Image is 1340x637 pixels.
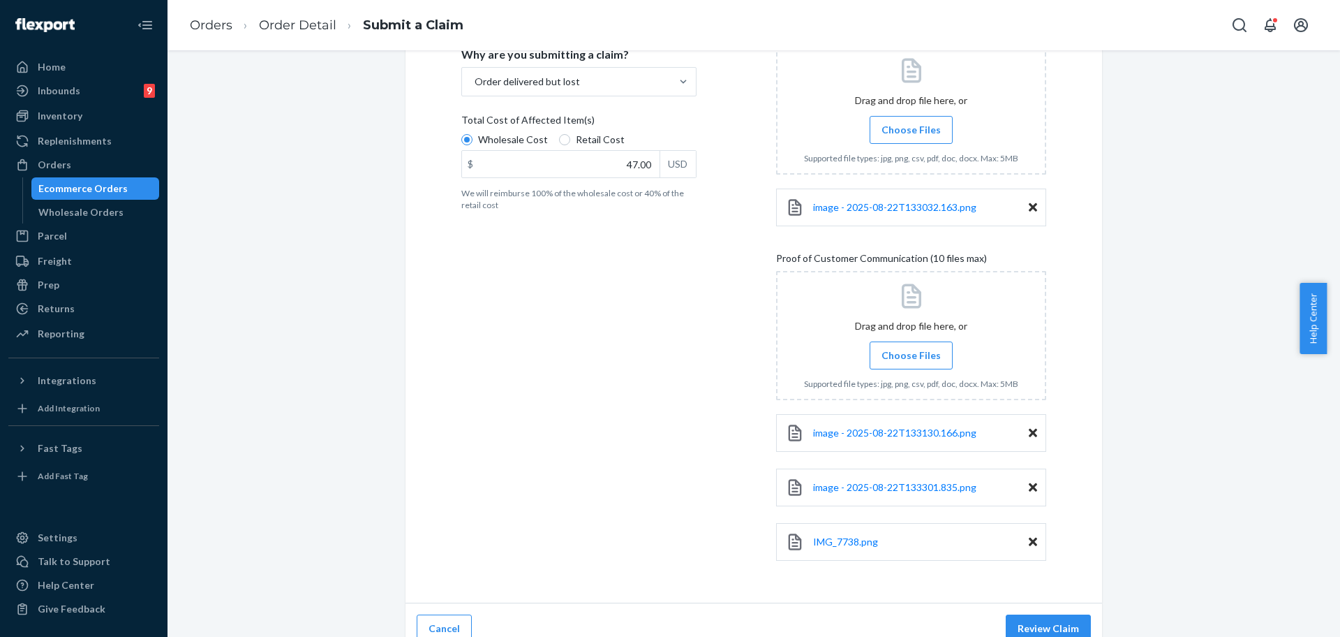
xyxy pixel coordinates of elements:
[190,17,232,33] a: Orders
[813,536,878,548] span: IMG_7738.png
[881,349,941,363] span: Choose Files
[881,123,941,137] span: Choose Files
[38,278,59,292] div: Prep
[1226,11,1253,39] button: Open Search Box
[813,481,976,495] a: image - 2025-08-22T133301.835.png
[559,134,570,145] input: Retail Cost
[813,200,976,214] a: image - 2025-08-22T133032.163.png
[1287,11,1315,39] button: Open account menu
[259,17,336,33] a: Order Detail
[179,5,475,46] ol: breadcrumbs
[8,437,159,460] button: Fast Tags
[31,201,160,224] a: Wholesale Orders
[8,574,159,596] a: Help Center
[8,250,159,272] a: Freight
[131,11,159,39] button: Close Navigation
[144,84,155,98] div: 9
[38,441,82,455] div: Fast Tags
[1300,283,1327,354] button: Help Center
[8,598,159,620] button: Give Feedback
[38,229,67,243] div: Parcel
[38,60,66,74] div: Home
[8,527,159,549] a: Settings
[660,151,696,177] div: USD
[461,113,595,133] span: Total Cost of Affected Item(s)
[478,133,548,147] span: Wholesale Cost
[8,225,159,247] a: Parcel
[462,151,660,177] input: $USD
[8,154,159,176] a: Orders
[461,187,697,211] p: We will reimburse 100% of the wholesale cost or 40% of the retail cost
[38,84,80,98] div: Inbounds
[38,578,94,592] div: Help Center
[38,134,112,148] div: Replenishments
[38,205,124,219] div: Wholesale Orders
[15,18,75,32] img: Flexport logo
[813,535,878,549] a: IMG_7738.png
[813,427,976,439] span: image - 2025-08-22T133130.166.png
[461,134,472,145] input: Wholesale Cost
[8,369,159,392] button: Integrations
[38,109,82,123] div: Inventory
[38,531,77,545] div: Settings
[38,470,88,482] div: Add Fast Tag
[38,374,96,388] div: Integrations
[363,17,463,33] a: Submit a Claim
[8,105,159,127] a: Inventory
[38,555,110,569] div: Talk to Support
[8,323,159,345] a: Reporting
[8,298,159,320] a: Returns
[38,302,75,316] div: Returns
[38,254,72,268] div: Freight
[813,481,976,493] span: image - 2025-08-22T133301.835.png
[38,158,71,172] div: Orders
[576,133,625,147] span: Retail Cost
[8,465,159,488] a: Add Fast Tag
[38,602,105,616] div: Give Feedback
[38,327,84,341] div: Reporting
[776,251,987,271] span: Proof of Customer Communication (10 files max)
[1256,11,1284,39] button: Open notifications
[813,201,976,213] span: image - 2025-08-22T133032.163.png
[31,177,160,200] a: Ecommerce Orders
[475,75,580,89] div: Order delivered but lost
[8,80,159,102] a: Inbounds9
[8,130,159,152] a: Replenishments
[8,550,159,573] a: Talk to Support
[462,151,479,177] div: $
[38,402,100,414] div: Add Integration
[38,182,128,196] div: Ecommerce Orders
[461,47,629,61] p: Why are you submitting a claim?
[8,56,159,78] a: Home
[8,274,159,296] a: Prep
[8,397,159,420] a: Add Integration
